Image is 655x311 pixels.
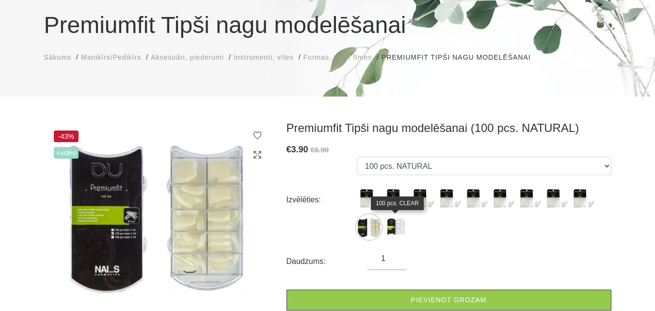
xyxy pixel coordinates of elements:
[304,52,372,63] a: Formas, tipši, līmes
[44,8,611,43] h1: Premiumfit Tipši nagu modelēšanai
[490,187,514,211] img: ...
[287,145,291,154] span: €
[44,121,272,308] img: Premiumfit Tipši nagu modelēšanai
[54,147,79,159] span: +Video
[383,187,408,211] label: Nav atlikumā
[287,121,611,135] h3: Premiumfit Tipši nagu modelēšanai (100 pcs. NATURAL)
[44,53,72,61] span: Sākums
[287,192,357,208] div: Izvēlēties:
[570,187,594,211] img: ...
[383,187,408,211] img: ...
[287,290,611,311] a: Pievienot grozam
[311,146,329,154] s: €6.90
[234,53,294,61] span: Instrumenti, vīles
[357,215,381,239] img: ...
[151,52,224,63] a: Aksesuāri, piederumi
[382,52,541,63] li: Premiumfit Tipši nagu modelēšanai
[54,131,79,142] span: -43%
[463,187,488,211] img: ...
[44,52,72,63] a: Sākums
[517,187,541,211] img: ...
[357,187,381,211] img: ...
[437,187,461,211] label: Nav atlikumā
[291,145,308,154] span: 3.90
[234,52,294,63] a: Instrumenti, vīles
[410,187,434,211] img: ...
[81,53,141,61] span: Manikīrs/Pedikīrs
[304,53,372,61] span: Formas, tipši, līmes
[151,53,224,61] span: Aksesuāri, piederumi
[543,187,568,211] img: ...
[383,215,408,239] img: ...
[437,187,461,211] img: ...
[287,254,368,269] div: Daudzums:
[81,52,141,63] a: Manikīrs/Pedikīrs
